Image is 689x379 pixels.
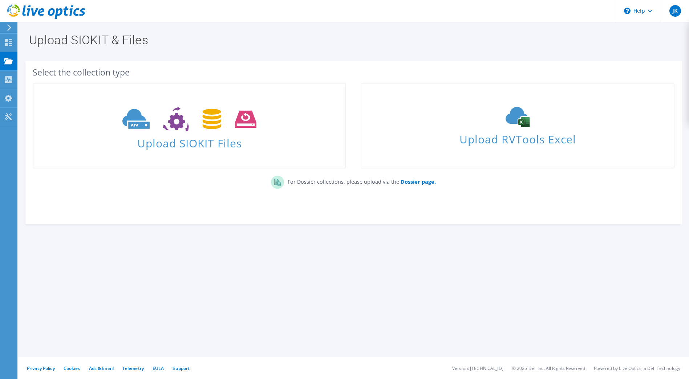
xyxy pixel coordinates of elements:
[399,178,436,185] a: Dossier page.
[361,130,673,145] span: Upload RVTools Excel
[153,365,164,371] a: EULA
[624,8,631,14] svg: \n
[29,34,674,46] h1: Upload SIOKIT & Files
[512,365,585,371] li: © 2025 Dell Inc. All Rights Reserved
[284,176,436,186] p: For Dossier collections, please upload via the
[594,365,680,371] li: Powered by Live Optics, a Dell Technology
[64,365,80,371] a: Cookies
[33,83,346,168] a: Upload SIOKIT Files
[452,365,503,371] li: Version: [TECHNICAL_ID]
[669,5,681,17] span: JK
[122,365,144,371] a: Telemetry
[173,365,190,371] a: Support
[361,83,674,168] a: Upload RVTools Excel
[401,178,436,185] b: Dossier page.
[33,133,345,149] span: Upload SIOKIT Files
[27,365,55,371] a: Privacy Policy
[89,365,114,371] a: Ads & Email
[33,68,674,76] div: Select the collection type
